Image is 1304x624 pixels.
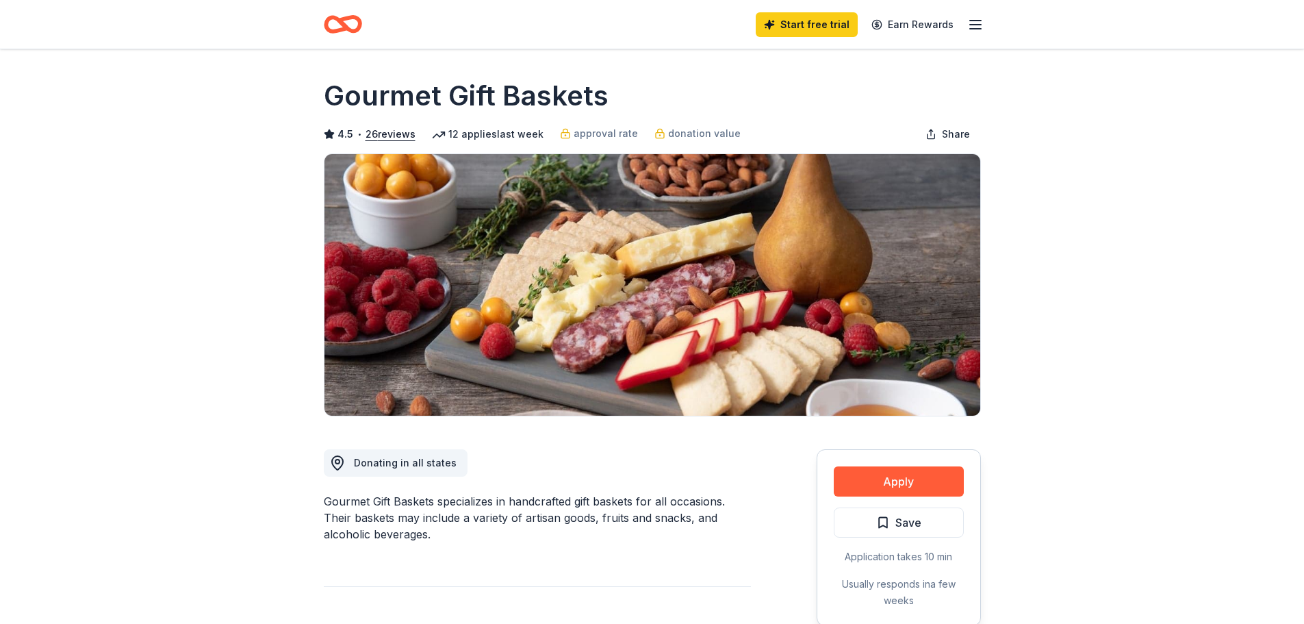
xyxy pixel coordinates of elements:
div: Usually responds in a few weeks [834,576,964,609]
div: Application takes 10 min [834,549,964,565]
div: Gourmet Gift Baskets specializes in handcrafted gift baskets for all occasions. Their baskets may... [324,493,751,542]
button: 26reviews [366,126,416,142]
span: Donating in all states [354,457,457,469]
img: Image for Gourmet Gift Baskets [324,154,980,416]
button: Save [834,508,964,538]
a: approval rate [560,125,638,142]
button: Share [915,121,981,148]
span: donation value [668,125,741,142]
span: Share [942,126,970,142]
span: • [357,129,361,140]
h1: Gourmet Gift Baskets [324,77,609,115]
a: Start free trial [756,12,858,37]
span: Save [895,514,921,532]
button: Apply [834,466,964,497]
a: Earn Rewards [863,12,962,37]
span: approval rate [574,125,638,142]
a: donation value [654,125,741,142]
span: 4.5 [337,126,353,142]
a: Home [324,8,362,40]
div: 12 applies last week [432,126,544,142]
